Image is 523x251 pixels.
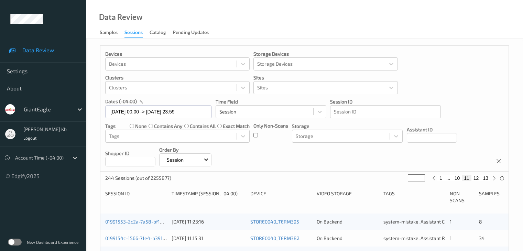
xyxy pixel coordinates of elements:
[383,235,498,241] span: system-mistake, Assistant Rejected, Unusual activity
[135,123,147,130] label: none
[164,156,186,163] p: Session
[124,28,150,38] a: Sessions
[100,29,118,37] div: Samples
[253,51,398,57] p: Storage Devices
[330,98,441,105] p: Session ID
[471,175,481,181] button: 12
[100,28,124,37] a: Samples
[450,235,452,241] span: 1
[173,28,216,37] a: Pending Updates
[105,190,167,204] div: Session ID
[437,175,444,181] button: 1
[317,235,378,242] div: On Backend
[250,235,299,241] a: STORE0040_TERM382
[150,28,173,37] a: Catalog
[159,146,211,153] p: Order By
[317,190,378,204] div: Video Storage
[172,218,246,225] div: [DATE] 11:23:16
[450,190,475,204] div: Non Scans
[124,29,143,38] div: Sessions
[223,123,250,130] label: exact match
[462,175,471,181] button: 11
[99,14,142,21] div: Data Review
[105,74,250,81] p: Clusters
[383,190,445,204] div: Tags
[253,74,398,81] p: Sites
[172,235,246,242] div: [DATE] 11:15:31
[105,175,171,182] p: 244 Sessions (out of 2255877)
[407,126,457,133] p: Assistant ID
[150,29,166,37] div: Catalog
[444,175,453,181] button: ...
[479,190,504,204] div: Samples
[105,98,137,105] p: dates (-04:00)
[479,235,485,241] span: 34
[190,123,216,130] label: contains all
[317,218,378,225] div: On Backend
[250,190,312,204] div: Device
[105,219,196,225] a: 01991553-2c2a-7a58-bf18-ebc739ca75f2
[292,123,403,130] p: Storage
[105,150,155,157] p: Shopper ID
[453,175,462,181] button: 10
[216,98,326,105] p: Time Field
[105,123,116,130] p: Tags
[105,51,250,57] p: Devices
[105,235,198,241] a: 0199154c-1566-71e4-b391-ab49860d7b8c
[173,29,209,37] div: Pending Updates
[450,219,452,225] span: 1
[154,123,182,130] label: contains any
[250,219,299,225] a: STORE0040_TERM395
[172,190,246,204] div: Timestamp (Session, -04:00)
[383,219,501,225] span: system-mistake, Assistant Confirmed, Unusual activity
[479,219,482,225] span: 8
[481,175,490,181] button: 13
[253,122,288,129] p: Only Non-Scans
